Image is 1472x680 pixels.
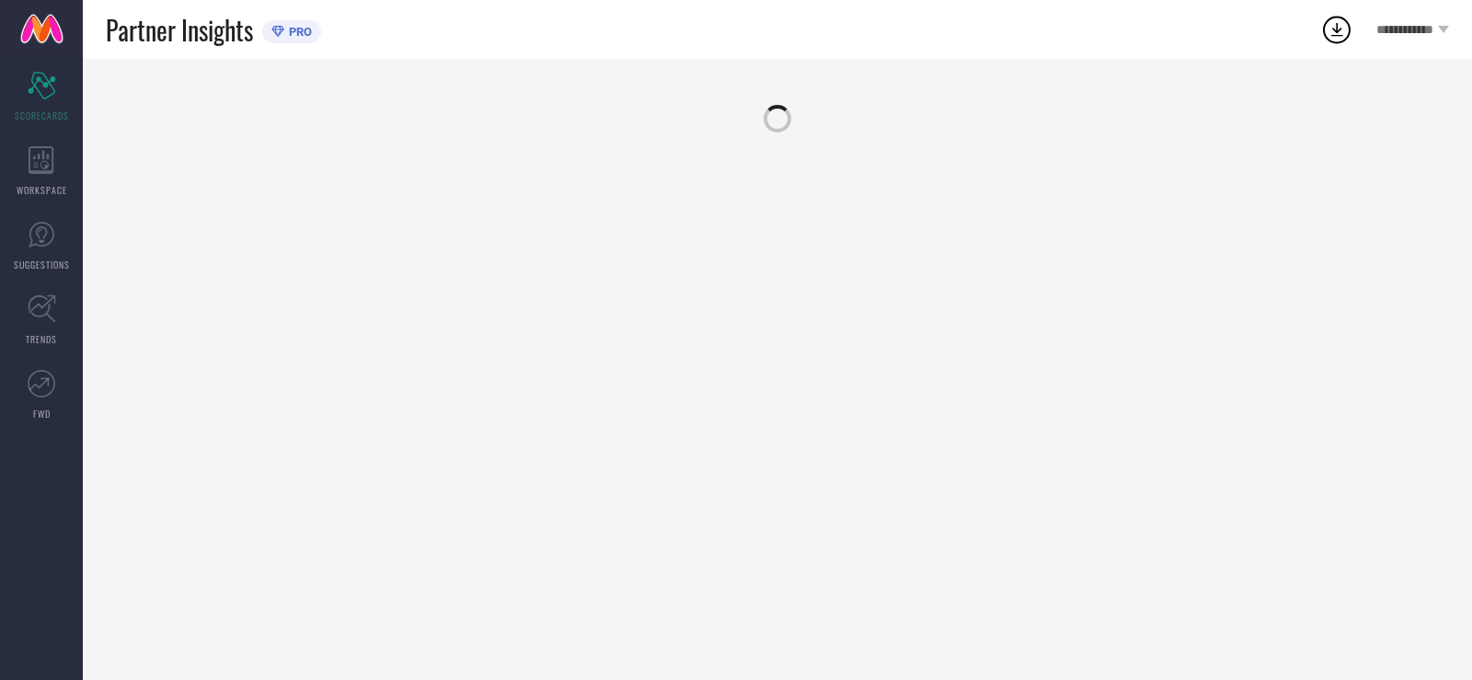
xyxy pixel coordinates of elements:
[106,11,253,49] span: Partner Insights
[33,407,51,421] span: FWD
[14,258,70,271] span: SUGGESTIONS
[26,332,57,346] span: TRENDS
[17,183,67,197] span: WORKSPACE
[1320,13,1353,46] div: Open download list
[15,109,69,122] span: SCORECARDS
[284,25,312,39] span: PRO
